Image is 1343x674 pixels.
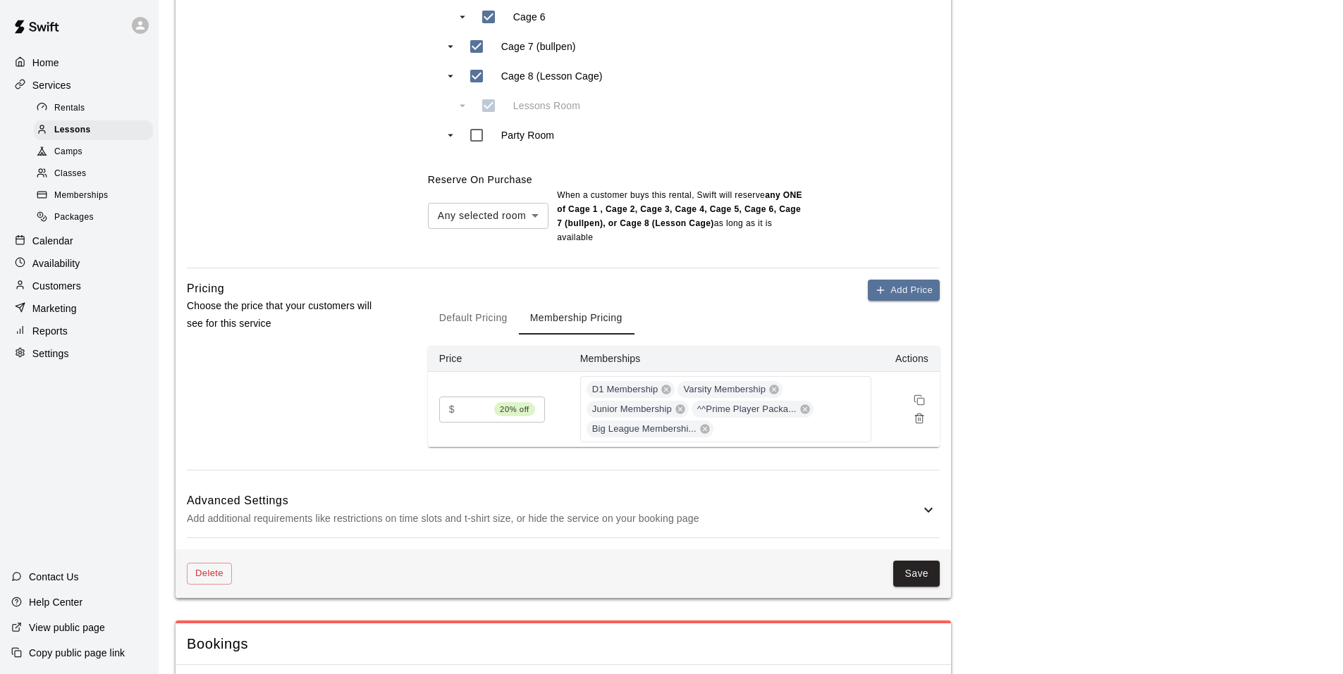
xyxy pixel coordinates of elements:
a: Classes [34,163,159,185]
a: Camps [34,142,159,163]
b: any ONE of Cage 1 , Cage 2, Cage 3, Cage 4, Cage 5, Cage 6, Cage 7 (bullpen), or Cage 8 (Lesson C... [557,190,802,228]
p: $ [449,402,455,417]
span: Rentals [54,101,85,116]
a: Memberships [34,185,159,207]
h6: Pricing [187,280,224,298]
span: Big League Membershi... [587,423,702,436]
span: Packages [54,211,94,225]
div: ^^Prime Player Packa... [692,401,814,418]
p: Cage 6 [513,10,546,24]
p: Add additional requirements like restrictions on time slots and t-shirt size, or hide the service... [187,510,920,528]
p: Customers [32,279,81,293]
p: Availability [32,256,80,270]
a: Marketing [11,298,147,319]
a: Services [11,75,147,96]
p: Home [32,56,59,70]
div: D1 Membership [587,381,675,398]
button: Save [893,561,940,587]
button: Duplicate price [910,391,928,409]
p: Services [32,78,71,92]
button: Membership Pricing [519,301,634,335]
div: Any selected room [428,203,548,229]
span: Camps [54,145,82,159]
div: Varsity Membership [677,381,783,398]
span: D1 Membership [587,383,664,397]
div: Classes [34,164,153,184]
div: Packages [34,208,153,227]
span: 20% off [494,402,535,416]
p: Calendar [32,234,73,248]
a: Packages [34,207,159,229]
a: Availability [11,253,147,274]
a: Home [11,52,147,73]
th: Price [428,346,569,372]
p: Cage 8 (Lesson Cage) [501,69,603,83]
p: Lessons Room [513,99,580,113]
p: Help Center [29,595,82,609]
a: Customers [11,275,147,297]
p: Copy public page link [29,646,125,660]
p: When a customer buys this rental , Swift will reserve as long as it is available [557,189,804,245]
a: Calendar [11,230,147,251]
div: Big League Membershi... [587,420,713,437]
button: Delete [187,563,232,585]
a: Settings [11,343,147,364]
button: Add Price [868,280,940,301]
th: Memberships [569,346,883,372]
span: Varsity Membership [677,383,771,397]
span: Classes [54,167,86,181]
p: Settings [32,347,69,361]
a: Lessons [34,119,159,141]
div: Camps [34,142,153,162]
p: Cage 7 (bullpen) [501,39,576,54]
p: Reports [32,324,68,338]
a: Reports [11,320,147,342]
span: Memberships [54,189,108,203]
div: Lessons [34,120,153,140]
h6: Advanced Settings [187,492,920,510]
div: Rentals [34,99,153,118]
p: Choose the price that your customers will see for this service [187,297,383,332]
p: Party Room [501,128,554,142]
a: Rentals [34,97,159,119]
div: Advanced SettingsAdd additional requirements like restrictions on time slots and t-shirt size, or... [187,482,940,537]
p: View public page [29,620,105,635]
span: Bookings [187,635,940,654]
p: Contact Us [29,570,79,584]
button: Remove price [910,409,928,428]
span: ^^Prime Player Packa... [692,403,802,416]
div: Memberships [34,186,153,206]
th: Actions [883,346,940,372]
p: Marketing [32,301,77,316]
span: Junior Membership [587,403,677,416]
label: Reserve On Purchase [428,174,532,185]
div: Junior Membership [587,401,689,418]
button: Default Pricing [428,301,519,335]
span: Lessons [54,123,91,137]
